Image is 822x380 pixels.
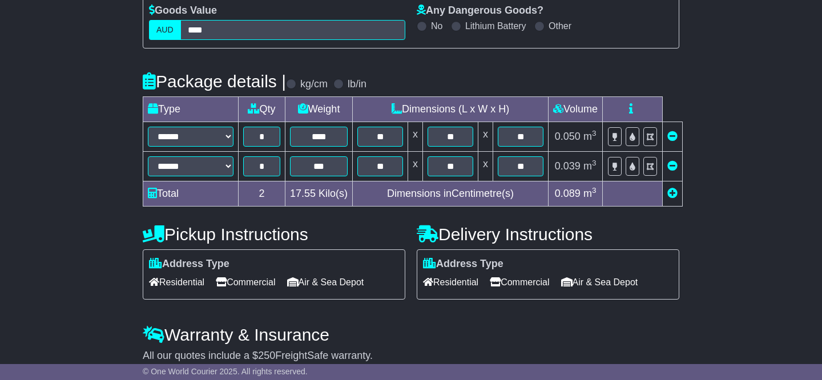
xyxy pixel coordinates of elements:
[143,325,679,344] h4: Warranty & Insurance
[408,152,423,181] td: x
[583,188,597,199] span: m
[149,273,204,291] span: Residential
[143,181,239,207] td: Total
[431,21,442,31] label: No
[285,97,353,122] td: Weight
[667,160,678,172] a: Remove this item
[408,122,423,152] td: x
[667,131,678,142] a: Remove this item
[417,225,679,244] h4: Delivery Instructions
[353,97,549,122] td: Dimensions (L x W x H)
[465,21,526,31] label: Lithium Battery
[561,273,638,291] span: Air & Sea Depot
[143,97,239,122] td: Type
[353,181,549,207] td: Dimensions in Centimetre(s)
[149,5,217,17] label: Goods Value
[592,159,597,167] sup: 3
[143,367,308,376] span: © One World Courier 2025. All rights reserved.
[583,160,597,172] span: m
[300,78,328,91] label: kg/cm
[549,21,571,31] label: Other
[239,181,285,207] td: 2
[287,273,364,291] span: Air & Sea Depot
[149,20,181,40] label: AUD
[555,131,581,142] span: 0.050
[348,78,366,91] label: lb/in
[239,97,285,122] td: Qty
[143,72,286,91] h4: Package details |
[143,225,405,244] h4: Pickup Instructions
[149,258,229,270] label: Address Type
[285,181,353,207] td: Kilo(s)
[143,350,679,362] div: All our quotes include a $ FreightSafe warranty.
[478,122,493,152] td: x
[592,129,597,138] sup: 3
[555,188,581,199] span: 0.089
[555,160,581,172] span: 0.039
[216,273,275,291] span: Commercial
[667,188,678,199] a: Add new item
[423,273,478,291] span: Residential
[258,350,275,361] span: 250
[290,188,316,199] span: 17.55
[549,97,603,122] td: Volume
[417,5,543,17] label: Any Dangerous Goods?
[423,258,503,270] label: Address Type
[592,186,597,195] sup: 3
[490,273,549,291] span: Commercial
[583,131,597,142] span: m
[478,152,493,181] td: x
